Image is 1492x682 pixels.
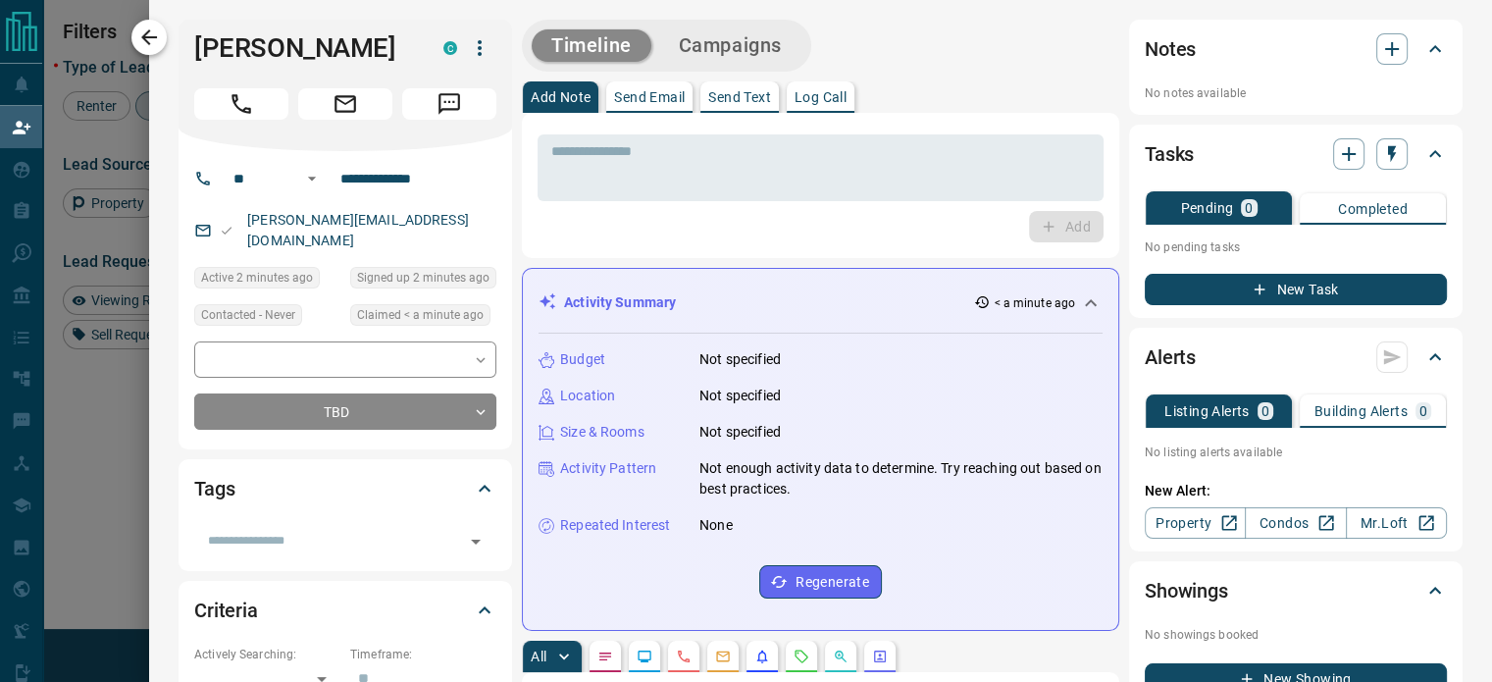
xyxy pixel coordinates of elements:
[1145,334,1447,381] div: Alerts
[715,649,731,664] svg: Emails
[1145,84,1447,102] p: No notes available
[1145,274,1447,305] button: New Task
[699,386,781,406] p: Not specified
[560,349,605,370] p: Budget
[708,90,771,104] p: Send Text
[194,88,288,120] span: Call
[1145,567,1447,614] div: Showings
[1419,404,1427,418] p: 0
[194,473,234,504] h2: Tags
[201,268,313,288] span: Active 2 minutes ago
[560,386,615,406] p: Location
[1145,444,1447,461] p: No listing alerts available
[560,458,656,479] p: Activity Pattern
[194,267,340,294] div: Tue Sep 16 2025
[350,304,496,332] div: Tue Sep 16 2025
[1245,507,1346,539] a: Condos
[699,422,781,443] p: Not specified
[1145,26,1447,73] div: Notes
[194,595,258,626] h2: Criteria
[699,515,733,536] p: None
[194,32,414,64] h1: [PERSON_NAME]
[754,649,770,664] svg: Listing Alerts
[1145,626,1447,644] p: No showings booked
[699,458,1103,499] p: Not enough activity data to determine. Try reaching out based on best practices.
[350,646,496,663] p: Timeframe:
[994,294,1075,312] p: < a minute ago
[637,649,652,664] svg: Lead Browsing Activity
[1145,481,1447,501] p: New Alert:
[201,305,295,325] span: Contacted - Never
[1314,404,1408,418] p: Building Alerts
[531,90,591,104] p: Add Note
[1145,575,1228,606] h2: Showings
[194,646,340,663] p: Actively Searching:
[1346,507,1447,539] a: Mr.Loft
[220,224,233,237] svg: Email Valid
[1145,138,1194,170] h2: Tasks
[1145,131,1447,178] div: Tasks
[597,649,613,664] svg: Notes
[795,90,847,104] p: Log Call
[462,528,489,555] button: Open
[676,649,692,664] svg: Calls
[699,349,781,370] p: Not specified
[1145,507,1246,539] a: Property
[872,649,888,664] svg: Agent Actions
[1145,233,1447,262] p: No pending tasks
[1261,404,1269,418] p: 0
[300,167,324,190] button: Open
[357,268,489,288] span: Signed up 2 minutes ago
[659,29,801,62] button: Campaigns
[531,650,546,663] p: All
[194,393,496,430] div: TBD
[614,90,685,104] p: Send Email
[1338,202,1408,216] p: Completed
[1145,33,1196,65] h2: Notes
[194,587,496,634] div: Criteria
[560,515,670,536] p: Repeated Interest
[357,305,484,325] span: Claimed < a minute ago
[1164,404,1250,418] p: Listing Alerts
[532,29,651,62] button: Timeline
[560,422,644,443] p: Size & Rooms
[1180,201,1233,215] p: Pending
[350,267,496,294] div: Tue Sep 16 2025
[1245,201,1253,215] p: 0
[194,465,496,512] div: Tags
[833,649,849,664] svg: Opportunities
[1145,341,1196,373] h2: Alerts
[564,292,676,313] p: Activity Summary
[298,88,392,120] span: Email
[759,565,882,599] button: Regenerate
[443,41,457,55] div: condos.ca
[247,212,469,248] a: [PERSON_NAME][EMAIL_ADDRESS][DOMAIN_NAME]
[794,649,809,664] svg: Requests
[402,88,496,120] span: Message
[539,285,1103,321] div: Activity Summary< a minute ago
